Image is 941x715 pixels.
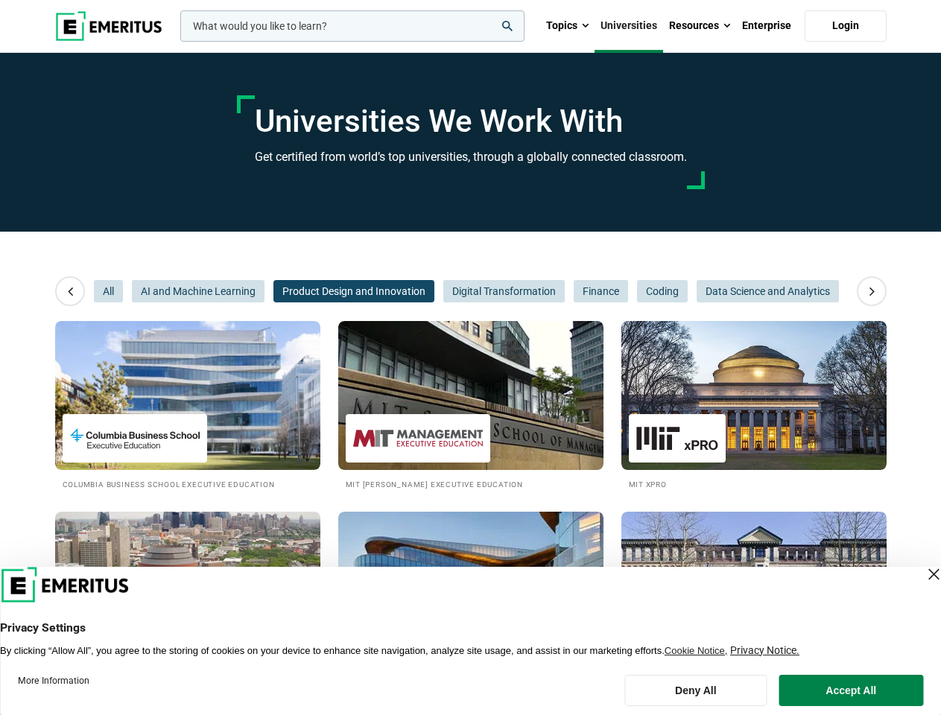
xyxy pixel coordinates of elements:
[697,280,839,302] button: Data Science and Analytics
[353,422,483,455] img: MIT Sloan Executive Education
[621,321,887,490] a: Universities We Work With MIT xPRO MIT xPRO
[255,103,687,140] h1: Universities We Work With
[55,512,320,681] a: Universities We Work With Wharton Executive Education [PERSON_NAME] Executive Education
[443,280,565,302] button: Digital Transformation
[70,422,200,455] img: Columbia Business School Executive Education
[132,280,264,302] button: AI and Machine Learning
[55,321,320,470] img: Universities We Work With
[55,321,320,490] a: Universities We Work With Columbia Business School Executive Education Columbia Business School E...
[180,10,525,42] input: woocommerce-product-search-field-0
[621,321,887,470] img: Universities We Work With
[338,321,603,490] a: Universities We Work With MIT Sloan Executive Education MIT [PERSON_NAME] Executive Education
[63,477,313,490] h2: Columbia Business School Executive Education
[255,147,687,167] h3: Get certified from world’s top universities, through a globally connected classroom.
[637,280,688,302] button: Coding
[273,280,434,302] button: Product Design and Innovation
[805,10,887,42] a: Login
[636,422,718,455] img: MIT xPRO
[629,477,879,490] h2: MIT xPRO
[338,321,603,470] img: Universities We Work With
[574,280,628,302] button: Finance
[621,512,887,661] img: Universities We Work With
[55,512,320,661] img: Universities We Work With
[621,512,887,681] a: Universities We Work With Cambridge Judge Business School Executive Education Cambridge Judge Bus...
[346,477,596,490] h2: MIT [PERSON_NAME] Executive Education
[338,512,603,681] a: Universities We Work With Kellogg Executive Education [PERSON_NAME] Executive Education
[338,512,603,661] img: Universities We Work With
[94,280,123,302] button: All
